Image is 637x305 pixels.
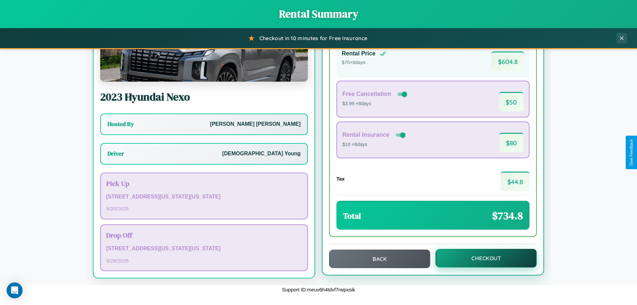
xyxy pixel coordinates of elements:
[491,51,524,71] span: $ 604.8
[107,150,124,158] h3: Driver
[499,92,524,112] span: $ 50
[106,192,302,202] p: [STREET_ADDRESS][US_STATE][US_STATE]
[107,120,134,128] h3: Hosted By
[7,7,630,21] h1: Rental Summary
[342,131,389,138] h4: Rental Insurance
[629,139,634,166] div: Give Feedback
[259,35,367,41] span: Checkout in 10 minutes for Free Insurance
[106,179,302,188] h3: Pick Up
[342,91,391,98] h4: Free Cancellation
[106,230,302,240] h3: Drop Off
[7,282,23,298] div: Open Intercom Messenger
[492,208,523,223] span: $ 734.8
[106,244,302,254] p: [STREET_ADDRESS][US_STATE][US_STATE]
[342,50,376,57] h4: Rental Price
[342,58,386,67] p: $ 70 × 8 days
[210,119,301,129] p: [PERSON_NAME] [PERSON_NAME]
[329,250,430,268] button: Back
[342,140,407,149] p: $10 × 8 days
[436,249,537,267] button: Checkout
[222,149,301,159] p: [DEMOGRAPHIC_DATA] Young
[501,172,530,191] span: $ 44.8
[106,204,302,213] p: 9 / 20 / 2025
[342,100,408,108] p: $3.99 × 8 days
[106,256,302,265] p: 9 / 28 / 2025
[282,285,355,294] p: Support ID: meuv6h4tdvf7rwpxsik
[499,133,524,152] span: $ 80
[100,90,308,104] h2: 2023 Hyundai Nexo
[343,210,361,221] h3: Total
[336,176,345,182] h4: Tax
